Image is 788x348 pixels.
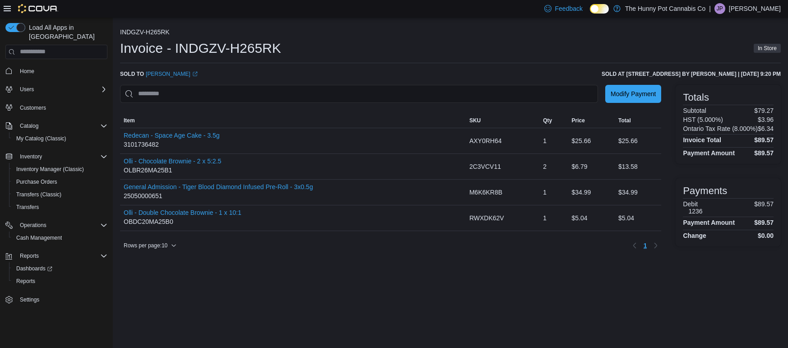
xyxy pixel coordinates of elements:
h4: Payment Amount [683,149,735,157]
button: Redecan - Space Age Cake - 3.5g [124,132,219,139]
span: Cash Management [16,234,62,241]
span: Transfers (Classic) [16,191,61,198]
div: 2 [539,158,568,176]
span: Cash Management [13,232,107,243]
div: 1 [539,183,568,201]
span: Dashboards [16,265,52,272]
p: $79.27 [754,107,774,114]
span: Inventory [20,153,42,160]
div: $5.04 [615,209,662,227]
span: Customers [20,104,46,111]
span: Catalog [20,122,38,130]
div: $5.04 [568,209,614,227]
h6: 1236 [688,208,702,215]
div: $34.99 [615,183,662,201]
h3: Totals [683,92,709,103]
span: Reports [16,251,107,261]
a: Home [16,66,38,77]
a: Transfers [13,202,42,213]
span: Total [618,117,631,124]
button: INDGZV-H265RK [120,28,170,36]
h4: $89.57 [754,219,774,226]
a: Dashboards [13,263,56,274]
div: $25.66 [615,132,662,150]
p: $6.34 [758,125,774,132]
h6: Sold at [STREET_ADDRESS] by [PERSON_NAME] | [DATE] 9:20 PM [602,70,781,78]
span: Settings [20,296,39,303]
span: Item [124,117,135,124]
a: Inventory Manager (Classic) [13,164,88,175]
span: RWXDK62V [469,213,504,223]
button: Olli - Chocolate Brownie - 2 x 5:2.5 [124,158,221,165]
button: Purchase Orders [9,176,111,188]
input: This is a search bar. As you type, the results lower in the page will automatically filter. [120,85,598,103]
span: Customers [16,102,107,113]
div: 1 [539,209,568,227]
span: Load All Apps in [GEOGRAPHIC_DATA] [25,23,107,41]
button: Modify Payment [605,85,661,103]
span: In Store [754,44,781,53]
button: SKU [466,113,539,128]
a: Cash Management [13,232,65,243]
button: Users [16,84,37,95]
button: Reports [16,251,42,261]
span: 2C3VCV11 [469,161,501,172]
span: Settings [16,294,107,305]
nav: Pagination for table: MemoryTable from EuiInMemoryTable [629,238,662,253]
div: 3101736482 [124,132,219,150]
span: Transfers [16,204,39,211]
span: 1 [644,241,647,250]
button: Inventory [16,151,46,162]
h4: Invoice Total [683,136,721,144]
button: Next page [650,240,661,251]
button: Reports [9,275,111,288]
a: Reports [13,276,39,287]
div: $13.58 [615,158,662,176]
button: Operations [16,220,50,231]
h4: $89.57 [754,149,774,157]
button: Users [2,83,111,96]
span: Purchase Orders [16,178,57,186]
h6: Ontario Tax Rate (8.000%) [683,125,758,132]
button: Rows per page:10 [120,240,180,251]
svg: External link [192,71,198,77]
span: Operations [16,220,107,231]
span: Modify Payment [611,89,656,98]
p: $3.96 [758,116,774,123]
h4: $89.57 [754,136,774,144]
p: The Hunny Pot Cannabis Co [625,3,705,14]
span: Dashboards [13,263,107,274]
a: My Catalog (Classic) [13,133,70,144]
span: AXY0RH64 [469,135,502,146]
h6: Subtotal [683,107,706,114]
h1: Invoice - INDGZV-H265RK [120,39,281,57]
nav: An example of EuiBreadcrumbs [120,28,781,37]
span: Purchase Orders [13,176,107,187]
button: Cash Management [9,232,111,244]
h4: Change [683,232,706,239]
h6: Debit [683,200,702,208]
button: Customers [2,101,111,114]
button: General Admission - Tiger Blood Diamond Infused Pre-Roll - 3x0.5g [124,183,313,190]
span: JP [717,3,723,14]
span: Feedback [555,4,583,13]
button: Transfers (Classic) [9,188,111,201]
a: Transfers (Classic) [13,189,65,200]
span: Reports [20,252,39,260]
button: Catalog [2,120,111,132]
h3: Payments [683,186,727,196]
span: Catalog [16,121,107,131]
span: My Catalog (Classic) [16,135,66,142]
div: OBDC20MA25B0 [124,209,241,227]
button: Price [568,113,614,128]
button: Qty [539,113,568,128]
div: 25050000651 [124,183,313,201]
h4: Payment Amount [683,219,735,226]
p: | [709,3,711,14]
span: SKU [469,117,481,124]
input: Dark Mode [590,4,609,14]
span: Operations [20,222,46,229]
button: Page 1 of 1 [640,238,651,253]
span: Rows per page : 10 [124,242,167,249]
p: $89.57 [754,200,774,215]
